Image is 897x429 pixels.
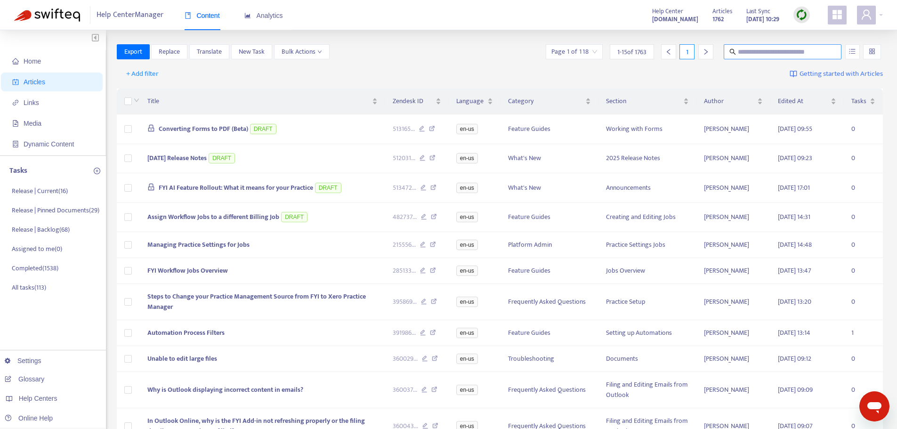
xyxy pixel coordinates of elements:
[12,263,58,273] p: Completed ( 1538 )
[598,114,696,144] td: Working with Forms
[456,240,478,250] span: en-us
[790,66,883,81] a: Getting started with Articles
[652,14,698,24] a: [DOMAIN_NAME]
[501,372,598,408] td: Frequently Asked Questions
[800,69,883,80] span: Getting started with Articles
[598,203,696,233] td: Creating and Editing Jobs
[696,144,770,174] td: [PERSON_NAME]
[315,183,341,193] span: DRAFT
[696,89,770,114] th: Author
[147,291,366,312] span: Steps to Change your Practice Management Source from FYI to Xero Practice Manager
[24,78,45,86] span: Articles
[12,120,19,127] span: file-image
[606,96,681,106] span: Section
[24,140,74,148] span: Dynamic Content
[598,346,696,372] td: Documents
[12,283,46,292] p: All tasks ( 113 )
[124,47,142,57] span: Export
[250,124,276,134] span: DRAFT
[393,385,417,395] span: 360037 ...
[209,153,235,163] span: DRAFT
[12,99,19,106] span: link
[778,123,812,134] span: [DATE] 09:55
[746,14,779,24] strong: [DATE] 10:29
[393,354,418,364] span: 360029 ...
[501,144,598,174] td: What's New
[147,153,207,163] span: [DATE] Release Notes
[14,8,80,22] img: Swifteq
[281,212,307,222] span: DRAFT
[12,79,19,85] span: account-book
[665,49,672,55] span: left
[844,232,883,258] td: 0
[508,96,583,106] span: Category
[393,240,416,250] span: 215556 ...
[12,141,19,147] span: container
[861,9,872,20] span: user
[147,96,370,106] span: Title
[456,124,478,134] span: en-us
[501,284,598,320] td: Frequently Asked Questions
[119,66,166,81] button: + Add filter
[501,114,598,144] td: Feature Guides
[147,211,279,222] span: Assign Workflow Jobs to a different Billing Job
[778,239,812,250] span: [DATE] 14:48
[845,44,860,59] button: unordered-list
[598,258,696,284] td: Jobs Overview
[393,96,434,106] span: Zendesk ID
[24,120,41,127] span: Media
[778,182,810,193] span: [DATE] 17:01
[778,96,829,106] span: Edited At
[501,89,598,114] th: Category
[456,385,478,395] span: en-us
[393,297,417,307] span: 395869 ...
[456,354,478,364] span: en-us
[598,144,696,174] td: 2025 Release Notes
[598,173,696,203] td: Announcements
[385,89,449,114] th: Zendesk ID
[274,44,330,59] button: Bulk Actionsdown
[778,296,811,307] span: [DATE] 13:20
[12,186,68,196] p: Release | Current ( 16 )
[5,357,41,364] a: Settings
[185,12,191,19] span: book
[844,114,883,144] td: 0
[778,327,810,338] span: [DATE] 13:14
[189,44,229,59] button: Translate
[696,284,770,320] td: [PERSON_NAME]
[456,266,478,276] span: en-us
[231,44,272,59] button: New Task
[844,144,883,174] td: 0
[393,328,416,338] span: 391986 ...
[617,47,646,57] span: 1 - 15 of 1763
[456,212,478,222] span: en-us
[282,47,322,57] span: Bulk Actions
[393,183,416,193] span: 513472 ...
[729,49,736,55] span: search
[5,414,53,422] a: Online Help
[317,49,322,54] span: down
[849,48,856,55] span: unordered-list
[393,124,415,134] span: 513165 ...
[19,395,57,402] span: Help Centers
[844,89,883,114] th: Tasks
[778,211,810,222] span: [DATE] 14:31
[796,9,808,21] img: sync.dc5367851b00ba804db3.png
[501,203,598,233] td: Feature Guides
[844,173,883,203] td: 0
[456,183,478,193] span: en-us
[501,346,598,372] td: Troubleshooting
[501,232,598,258] td: Platform Admin
[147,183,155,191] span: lock
[159,47,180,57] span: Replace
[12,205,99,215] p: Release | Pinned Documents ( 29 )
[703,49,709,55] span: right
[696,203,770,233] td: [PERSON_NAME]
[704,96,755,106] span: Author
[652,6,683,16] span: Help Center
[449,89,501,114] th: Language
[126,68,159,80] span: + Add filter
[712,6,732,16] span: Articles
[696,346,770,372] td: [PERSON_NAME]
[97,6,163,24] span: Help Center Manager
